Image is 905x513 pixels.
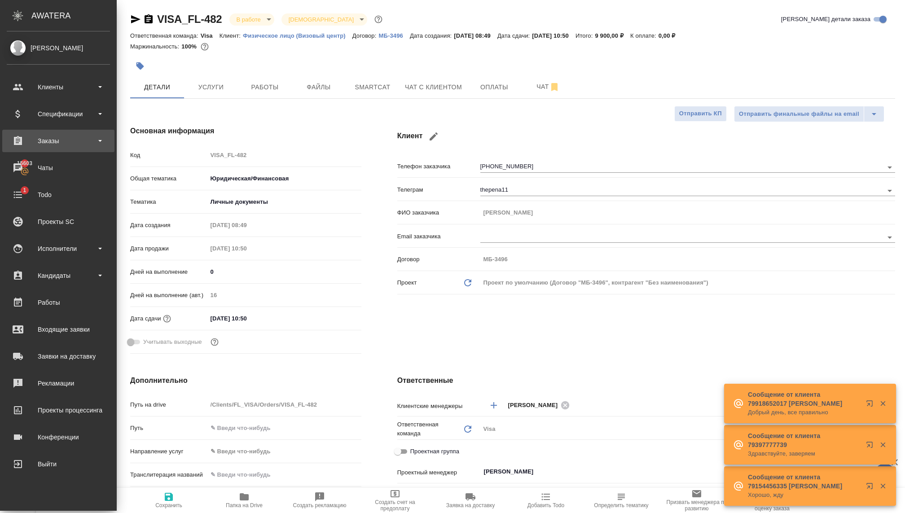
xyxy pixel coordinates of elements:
[243,31,352,39] a: Физическое лицо (Визовый центр)
[2,372,114,395] a: Рекламации
[201,32,220,39] p: Visa
[373,13,384,25] button: Доп статусы указывают на важность/срочность заказа
[2,291,114,314] a: Работы
[207,171,361,186] div: Юридическая/Финансовая
[2,210,114,233] a: Проекты SC
[12,159,38,168] span: 15603
[286,16,356,23] button: [DEMOGRAPHIC_DATA]
[7,323,110,336] div: Входящие заявки
[130,400,207,409] p: Путь на drive
[207,444,361,459] div: ✎ Введи что-нибудь
[211,447,351,456] div: ✎ Введи что-нибудь
[2,157,114,179] a: 15603Чаты
[31,7,117,25] div: AWATERA
[378,32,409,39] p: МБ-3496
[234,16,264,23] button: В работе
[748,390,860,408] p: Сообщение от клиента 79918652017 [PERSON_NAME]
[229,13,274,26] div: В работе
[883,184,896,197] button: Open
[130,314,161,323] p: Дата сдачи
[874,482,892,490] button: Закрыть
[480,206,895,219] input: Пустое поле
[7,188,110,202] div: Todo
[143,14,154,25] button: Скопировать ссылку
[243,82,286,93] span: Работы
[480,253,895,266] input: Пустое поле
[748,408,860,417] p: Добрый день, все правильно
[7,269,110,282] div: Кандидаты
[2,426,114,448] a: Конференции
[7,350,110,363] div: Заявки на доставку
[532,32,576,39] p: [DATE] 10:50
[130,221,207,230] p: Дата создания
[397,402,480,411] p: Клиентские менеджеры
[207,242,286,255] input: Пустое поле
[527,81,570,92] span: Чат
[433,488,508,513] button: Заявка на доставку
[7,215,110,228] div: Проекты SC
[130,197,207,206] p: Тематика
[351,82,394,93] span: Smartcat
[483,395,505,416] button: Добавить менеджера
[207,149,361,162] input: Пустое поле
[207,265,361,278] input: ✎ Введи что-нибудь
[136,82,179,93] span: Детали
[199,41,211,53] button: 0.00 RUB;
[781,15,870,24] span: [PERSON_NAME] детали заказа
[473,82,516,93] span: Оплаты
[282,488,357,513] button: Создать рекламацию
[130,291,207,300] p: Дней на выполнение (авт.)
[207,289,361,302] input: Пустое поле
[130,151,207,160] p: Код
[527,502,564,509] span: Добавить Todo
[861,395,882,416] button: Открыть в новой вкладке
[131,488,206,513] button: Сохранить
[874,399,892,408] button: Закрыть
[207,468,361,481] input: ✎ Введи что-нибудь
[206,488,282,513] button: Папка на Drive
[189,82,233,93] span: Услуги
[584,488,659,513] button: Определить тематику
[446,502,495,509] span: Заявка на доставку
[7,43,110,53] div: [PERSON_NAME]
[748,449,860,458] p: Здравствуйте, заверяем
[207,219,286,232] input: Пустое поле
[181,43,199,50] p: 100%
[143,338,202,346] span: Учитывать выходные
[157,13,222,25] a: VISA_FL-482
[630,32,659,39] p: К оплате:
[7,107,110,121] div: Спецификации
[130,32,201,39] p: Ответственная команда:
[155,502,182,509] span: Сохранить
[397,232,480,241] p: Email заказчика
[739,109,859,119] span: Отправить финальные файлы на email
[861,436,882,457] button: Открыть в новой вкладке
[130,267,207,276] p: Дней на выполнение
[220,32,243,39] p: Клиент:
[2,453,114,475] a: Выйти
[2,345,114,368] a: Заявки на доставку
[207,421,361,434] input: ✎ Введи что-нибудь
[748,473,860,491] p: Сообщение от клиента 79154456335 [PERSON_NAME]
[594,502,648,509] span: Определить тематику
[497,32,532,39] p: Дата сдачи:
[508,488,584,513] button: Добавить Todo
[861,477,882,499] button: Открыть в новой вкладке
[508,399,573,411] div: [PERSON_NAME]
[7,430,110,444] div: Конференции
[397,420,462,438] p: Ответственная команда
[734,106,864,122] button: Отправить финальные файлы на email
[659,32,682,39] p: 0,00 ₽
[207,312,286,325] input: ✎ Введи что-нибудь
[130,470,207,479] p: Транслитерация названий
[397,126,895,147] h4: Клиент
[405,82,462,93] span: Чат с клиентом
[130,447,207,456] p: Направление услуг
[508,401,563,410] span: [PERSON_NAME]
[2,318,114,341] a: Входящие заявки
[7,457,110,471] div: Выйти
[7,80,110,94] div: Клиенты
[378,31,409,39] a: МБ-3496
[281,13,367,26] div: В работе
[297,82,340,93] span: Файлы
